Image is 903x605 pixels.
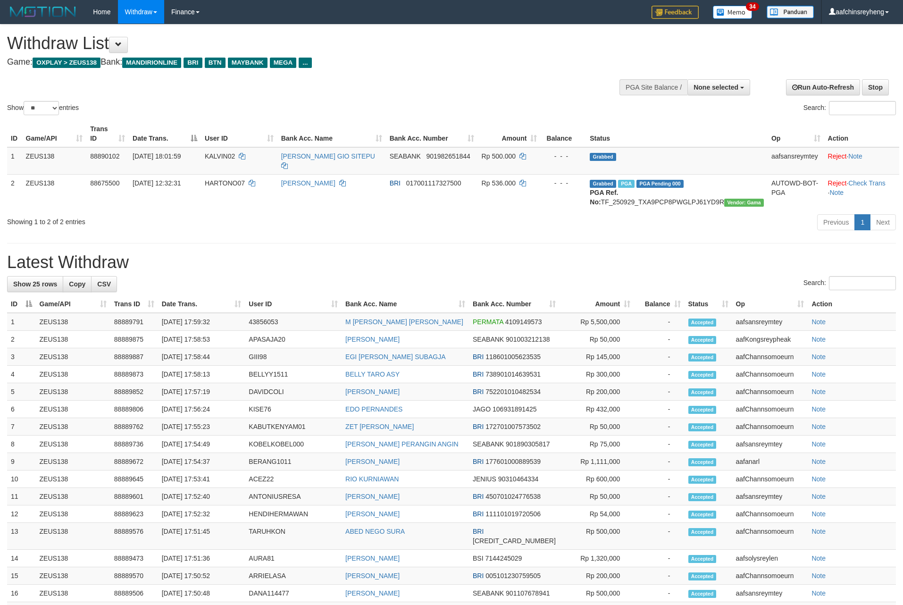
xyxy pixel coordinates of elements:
[560,488,634,505] td: Rp 50,000
[732,383,808,401] td: aafChannsomoeurn
[158,401,245,418] td: [DATE] 17:56:24
[345,475,399,483] a: RIO KURNIAWAN
[854,214,870,230] a: 1
[110,401,158,418] td: 88889806
[688,319,717,327] span: Accepted
[473,537,556,545] span: Copy 177901005617531 to clipboard
[634,383,684,401] td: -
[478,120,541,147] th: Amount: activate to sort column ascending
[829,189,844,196] a: Note
[36,585,110,602] td: ZEUS138
[245,295,342,313] th: User ID: activate to sort column ascending
[36,523,110,550] td: ZEUS138
[634,453,684,471] td: -
[345,510,400,518] a: [PERSON_NAME]
[688,388,717,396] span: Accepted
[33,58,100,68] span: OXPLAY > ZEUS138
[811,589,826,597] a: Note
[590,153,616,161] span: Grabbed
[158,585,245,602] td: [DATE] 17:50:48
[158,383,245,401] td: [DATE] 17:57:19
[586,120,768,147] th: Status
[36,313,110,331] td: ZEUS138
[811,405,826,413] a: Note
[90,179,119,187] span: 88675500
[158,295,245,313] th: Date Trans.: activate to sort column ascending
[688,528,717,536] span: Accepted
[158,366,245,383] td: [DATE] 17:58:13
[732,523,808,550] td: aafChannsomoeurn
[86,120,129,147] th: Trans ID: activate to sort column ascending
[110,348,158,366] td: 88889887
[485,388,541,395] span: Copy 752201010482534 to clipboard
[688,441,717,449] span: Accepted
[485,572,541,580] span: Copy 005101230759505 to clipboard
[811,458,826,465] a: Note
[560,313,634,331] td: Rp 5,500,000
[245,567,342,585] td: ARRIELASA
[386,120,478,147] th: Bank Acc. Number: activate to sort column ascending
[7,276,63,292] a: Show 25 rows
[7,567,36,585] td: 15
[7,383,36,401] td: 5
[110,383,158,401] td: 88889852
[732,313,808,331] td: aafsansreymtey
[586,174,768,210] td: TF_250929_TXA9PCP8PWGLPJ61YD9R
[7,488,36,505] td: 11
[91,276,117,292] a: CSV
[345,370,400,378] a: BELLY TARO ASY
[345,353,445,361] a: EGI [PERSON_NAME] SUBAGJA
[824,147,899,175] td: ·
[829,276,896,290] input: Search:
[473,318,503,326] span: PERMATA
[732,366,808,383] td: aafChannsomoeurn
[768,120,824,147] th: Op: activate to sort column ascending
[493,405,536,413] span: Copy 106931891425 to clipboard
[732,453,808,471] td: aafanarl
[811,353,826,361] a: Note
[688,572,717,580] span: Accepted
[7,213,369,227] div: Showing 1 to 2 of 2 entries
[685,295,732,313] th: Status: activate to sort column ascending
[158,418,245,436] td: [DATE] 17:55:23
[158,331,245,348] td: [DATE] 17:58:53
[110,550,158,567] td: 88889473
[36,488,110,505] td: ZEUS138
[688,353,717,361] span: Accepted
[69,280,85,288] span: Copy
[688,458,717,466] span: Accepted
[205,58,226,68] span: BTN
[345,336,400,343] a: [PERSON_NAME]
[390,152,421,160] span: SEABANK
[732,567,808,585] td: aafChannsomoeurn
[688,476,717,484] span: Accepted
[473,493,484,500] span: BRI
[811,555,826,562] a: Note
[7,366,36,383] td: 4
[36,401,110,418] td: ZEUS138
[811,318,826,326] a: Note
[694,84,738,91] span: None selected
[732,471,808,488] td: aafChannsomoeurn
[36,505,110,523] td: ZEUS138
[634,348,684,366] td: -
[590,189,618,206] b: PGA Ref. No:
[688,555,717,563] span: Accepted
[560,383,634,401] td: Rp 200,000
[22,147,87,175] td: ZEUS138
[560,453,634,471] td: Rp 1,111,000
[245,436,342,453] td: KOBELKOBEL000
[184,58,202,68] span: BRI
[36,418,110,436] td: ZEUS138
[7,174,22,210] td: 2
[245,523,342,550] td: TARUHKON
[829,101,896,115] input: Search:
[817,214,855,230] a: Previous
[110,453,158,471] td: 88889672
[811,510,826,518] a: Note
[7,550,36,567] td: 14
[634,313,684,331] td: -
[713,6,752,19] img: Button%20Memo.svg
[732,488,808,505] td: aafsansreymtey
[824,174,899,210] td: · ·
